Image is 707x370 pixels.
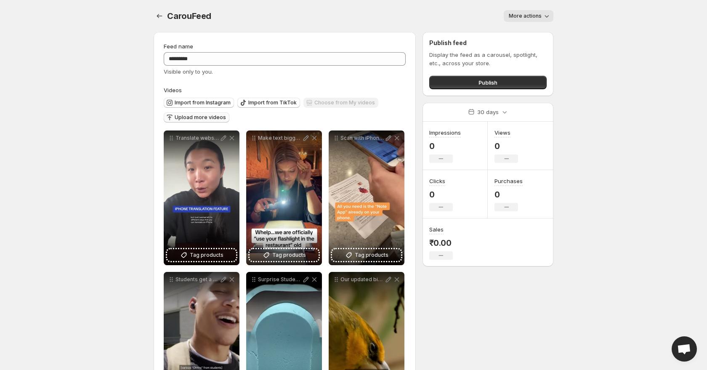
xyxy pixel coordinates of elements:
[258,135,302,141] p: Make text bigger and brighter
[429,141,461,151] p: 0
[494,128,510,137] h3: Views
[258,276,302,283] p: Surprise Students get the Gemini FREE Pro Plan for 1 year Learn more googlefreepro Terms apply
[167,249,236,261] button: Tag products
[494,177,523,185] h3: Purchases
[509,13,542,19] span: More actions
[167,11,211,21] span: CarouFeed
[164,68,213,75] span: Visible only to you.
[429,177,445,185] h3: Clicks
[329,130,404,265] div: Scan with iPhone paste to MacTag products
[494,141,518,151] p: 0
[175,276,219,283] p: Students get a FREE Pro Plan for 1 yr Gemini 25 Pro unlimited image uploads 2TB storage Terms app...
[340,276,384,283] p: Our updated bioacoustics AI model Perch is helping conservationists identify and monitor endanger...
[477,108,499,116] p: 30 days
[429,189,453,200] p: 0
[429,76,547,89] button: Publish
[154,10,165,22] button: Settings
[429,128,461,137] h3: Impressions
[672,336,697,362] a: Open chat
[164,130,239,265] div: Translate websites with your iPhoneTag products
[355,251,388,259] span: Tag products
[504,10,553,22] button: More actions
[164,87,182,93] span: Videos
[246,130,322,265] div: Make text bigger and brighterTag products
[332,249,401,261] button: Tag products
[272,251,306,259] span: Tag products
[429,238,453,248] p: ₹0.00
[175,114,226,121] span: Upload more videos
[494,189,523,200] p: 0
[478,78,497,87] span: Publish
[340,135,384,141] p: Scan with iPhone paste to Mac
[164,112,229,122] button: Upload more videos
[175,135,219,141] p: Translate websites with your iPhone
[175,99,231,106] span: Import from Instagram
[429,225,444,234] h3: Sales
[248,99,297,106] span: Import from TikTok
[237,98,300,108] button: Import from TikTok
[190,251,223,259] span: Tag products
[429,51,547,67] p: Display the feed as a carousel, spotlight, etc., across your store.
[164,43,193,50] span: Feed name
[250,249,319,261] button: Tag products
[164,98,234,108] button: Import from Instagram
[429,39,547,47] h2: Publish feed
